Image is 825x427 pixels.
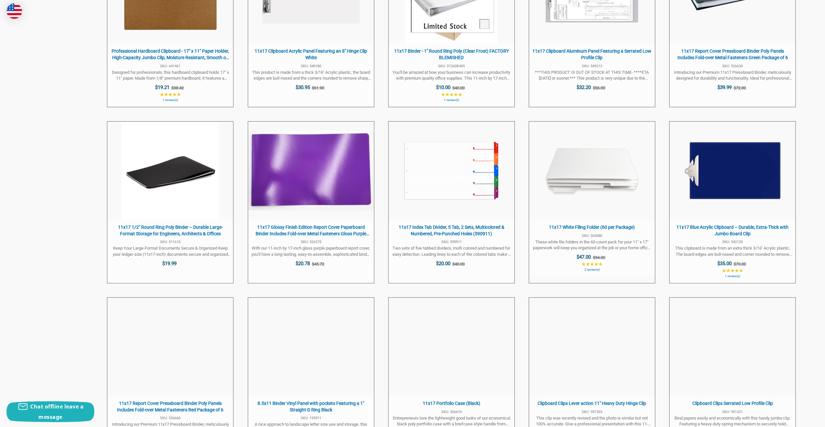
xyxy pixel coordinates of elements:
span: 11x17 Clipboard Aluminum Panel Featuring a Serrated Low Profile Clip [532,48,652,61]
span: Keep Your Large-Format Documents Secure & Organized Keep your ledger-size (11x17-inch) documents ... [111,245,230,257]
span: 8.5x11 Binder Vinyl Panel with pockets Featuring a 1" Straight-D Ring Black [251,400,371,413]
span: Chat offline leave a message [30,403,84,421]
span: $56.00 [593,85,605,90]
img: duty and tax information for United States [7,3,22,19]
span: $70.00 [734,262,746,266]
span: ★★★★★ [722,268,743,273]
span: SKU: 526630 [673,64,792,68]
span: Designed for professionals, this hardboard clipboard holds 17" x 11" paper. Made from 1/8" premiu... [111,70,230,81]
span: $32.20 [577,84,591,90]
a: 11x17 Glossy Finish Edition Report Cover Paperboard Binder Includes Fold-over Metal Fasteners Glo... [248,122,374,283]
img: 11x17 Glossy Finish Edition Report Cover Paperboard Binder Includes Fold-over Metal Fasteners Glo... [248,131,374,210]
img: 11x17 Clipboard Acrylic Panel Featuring a Jumbo Board Clip Blue [684,122,781,219]
span: SKU: 511610 [111,240,230,244]
span: $20.78 [296,261,310,266]
span: Entrepreneurs love the lightweight good looks of our economical black poly portfolio case with a ... [392,415,511,427]
button: Chat offline leave a message [7,401,94,422]
a: 11x17 White Filing Folder (60 per Package) [529,122,655,277]
span: This product is made from a thick 3/16'' Acrylic plastic, the board edges are bull-nosed and the ... [251,70,371,81]
span: $38.42 [171,85,184,90]
span: Clipboard Clips Lever action 11" Heavy Duty Hinge Clip [532,400,652,407]
span: $20.00 [436,261,450,266]
span: SKU: 641461 [111,64,230,68]
span: $30.95 [296,84,310,90]
span: Clipboard Clips Serrated Low Profile Clip [673,400,792,407]
span: SKU: 542120 [673,240,792,244]
span: 11x17 Report Cover Pressboard Binder Poly Panels Includes Fold-over Metal Fasteners Red Package of 6 [111,400,230,413]
span: $39.99 [717,84,732,90]
span: With our 11-inch by 17-inch gloss purple paperboard report cover, you'll have a long-lasting, eas... [251,245,371,257]
span: ★★★★★ [160,92,181,97]
span: This clipboard is made from an extra thick 3/16'' Acrylic plastic. The board edges are bull-nosed... [673,245,792,257]
span: Two sets of five tabbed dividers, multi colored and numbered for easy detection. Leading lines to... [392,245,511,257]
span: 11x17 White Filing Folder (60 per Package) [532,224,652,231]
span: $94.00 [593,255,605,260]
span: SKU: 951303 [532,410,652,414]
span: ★★★★★ [441,92,462,97]
span: These white file folders in the 60-count pack for your 11" x 17" paperwork will keep you organize... [532,239,652,251]
span: 1 review(s) [673,275,792,278]
span: SKU: 195911 [251,416,371,420]
span: ★★★★★ [581,262,603,267]
a: 11x17 1/2 [107,122,233,283]
span: 11x17 1/2" Round Ring Poly Binder – Durable Large-Format Storage for Engineers, Architects & Offices [111,224,230,237]
span: $72.00 [734,85,746,90]
a: 11x17 Index Tab Divider, 5 Tab, 2 Sets, Multicolored & Numbered, Pre-Punched Holes (590911) [389,122,514,283]
span: 11x17 Glossy Finish Edition Report Cover Paperboard Binder Includes Fold-over Metal Fasteners Glo... [251,224,371,237]
span: $47.00 [577,254,591,260]
span: 11x17 Clipboard Acrylic Panel Featuring an 8" Hinge Clip White [251,48,371,61]
span: 11x17 Blue Acrylic Clipboard – Durable, Extra-Thick with Jumbo Board Clip [673,224,792,237]
span: 2 review(s) [532,268,652,271]
span: 1 review(s) [111,98,230,102]
span: SKU: 590911 [392,240,511,244]
span: $10.00 [436,84,450,90]
span: 11x17 Index Tab Divider, 5 Tab, 2 Sets, Multicolored & Numbered, Pre-Punched Holes (590911) [392,224,511,237]
span: SKU: 563080 [532,234,652,238]
span: This clip was recently revised and the photo is similar but not 100% accurate. Give a professiona... [532,415,652,427]
span: SKU: 512608-MS [392,64,511,68]
span: SKU: 526660 [111,416,230,420]
span: ***THIS PRODUCT IS OUT OF STOCK AT THIS TIME- ****ETA [DATE] or sooner.*** This product is very u... [532,70,652,81]
span: Introducing our Premium 11x17 Pressboard Binder, meticulously designed for durability and functio... [673,70,792,81]
span: You'll be amazed at how your business can increase productivity with premium quality office suppl... [392,70,511,81]
img: Clipboard Clips Lever action 11" Heavy Duty Hinge Clip [543,298,641,395]
a: 11x17 Blue Acrylic Clipboard – Durable, Extra-Thick with Jumbo Board Clip [670,122,795,283]
span: $61.90 [312,85,324,90]
span: 11x17 Report Cover Pressboard Binder Poly Panels Includes Fold-over Metal Fasteners Green Package... [673,48,792,61]
span: $19.99 [162,261,177,266]
span: SKU: 951321 [673,410,792,414]
span: 11x17 Binder - 1" Round Ring Poly (Clear Frost) FACTORY BLEMISHED [392,48,511,61]
span: $19.21 [155,84,169,90]
span: SKU: 526375 [251,240,371,244]
span: 11x17 Portfolio Case (Black) [392,400,511,407]
span: SKU: 549213 [532,64,652,68]
span: Bind papers easily and economically with this handy jumbo clip. Featuring a heavy-duty spring mec... [673,415,792,427]
span: SKU: 540180 [251,64,371,68]
span: Professional Hardboard Clipboard - 17" x 11" Paper Holder, High-Capacity Jumbo Clip, Moisture Res... [111,48,230,61]
span: SKU: 566610 [392,410,511,414]
span: $35.00 [717,261,732,266]
span: 1 review(s) [392,98,511,102]
span: $45.72 [312,262,324,266]
span: $40.00 [452,262,465,266]
span: $40.00 [452,85,465,90]
img: Clipboard Clips Serrated Low Profile Clip [670,308,795,385]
